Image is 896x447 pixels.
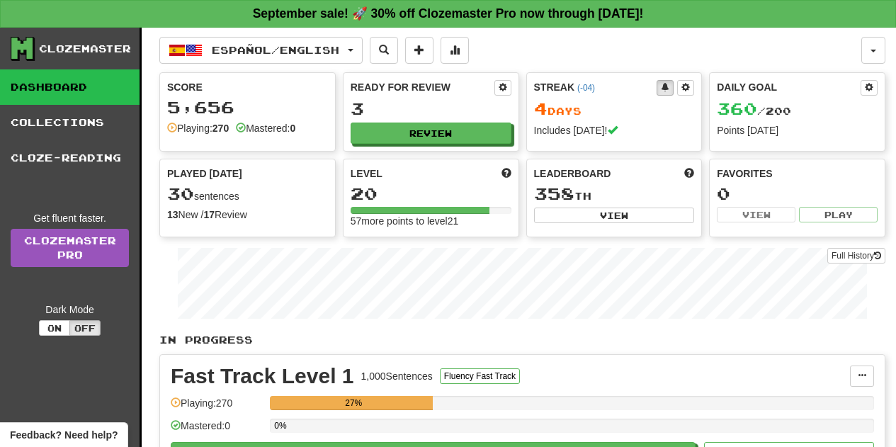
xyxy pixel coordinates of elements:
[351,166,382,181] span: Level
[171,366,354,387] div: Fast Track Level 1
[361,369,433,383] div: 1,000 Sentences
[351,123,511,144] button: Review
[534,185,695,203] div: th
[717,105,791,117] span: / 200
[11,229,129,267] a: ClozemasterPro
[159,333,885,347] p: In Progress
[827,248,885,264] button: Full History
[11,302,129,317] div: Dark Mode
[167,183,194,203] span: 30
[441,37,469,64] button: More stats
[534,208,695,223] button: View
[717,98,757,118] span: 360
[351,100,511,118] div: 3
[534,166,611,181] span: Leaderboard
[167,98,328,116] div: 5,656
[274,396,433,410] div: 27%
[253,6,644,21] strong: September sale! 🚀 30% off Clozemaster Pro now through [DATE]!
[799,207,878,222] button: Play
[212,44,339,56] span: Español / English
[717,166,878,181] div: Favorites
[717,123,878,137] div: Points [DATE]
[501,166,511,181] span: Score more points to level up
[167,166,242,181] span: Played [DATE]
[167,121,229,135] div: Playing:
[290,123,295,134] strong: 0
[351,214,511,228] div: 57 more points to level 21
[236,121,295,135] div: Mastered:
[11,211,129,225] div: Get fluent faster.
[717,207,795,222] button: View
[534,80,657,94] div: Streak
[534,100,695,118] div: Day s
[351,185,511,203] div: 20
[351,80,494,94] div: Ready for Review
[171,396,263,419] div: Playing: 270
[203,209,215,220] strong: 17
[717,185,878,203] div: 0
[39,42,131,56] div: Clozemaster
[717,80,861,96] div: Daily Goal
[167,80,328,94] div: Score
[534,98,548,118] span: 4
[370,37,398,64] button: Search sentences
[167,208,328,222] div: New / Review
[171,419,263,442] div: Mastered: 0
[39,320,70,336] button: On
[440,368,520,384] button: Fluency Fast Track
[684,166,694,181] span: This week in points, UTC
[577,83,595,93] a: (-04)
[405,37,433,64] button: Add sentence to collection
[159,37,363,64] button: Español/English
[534,183,574,203] span: 358
[167,209,178,220] strong: 13
[534,123,695,137] div: Includes [DATE]!
[167,185,328,203] div: sentences
[69,320,101,336] button: Off
[10,428,118,442] span: Open feedback widget
[212,123,229,134] strong: 270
